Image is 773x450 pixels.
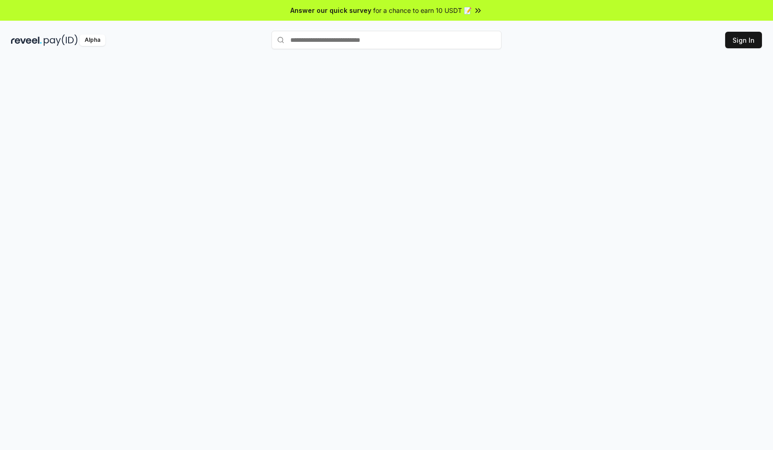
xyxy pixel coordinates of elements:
[44,34,78,46] img: pay_id
[80,34,105,46] div: Alpha
[725,32,762,48] button: Sign In
[290,6,371,15] span: Answer our quick survey
[11,34,42,46] img: reveel_dark
[373,6,472,15] span: for a chance to earn 10 USDT 📝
